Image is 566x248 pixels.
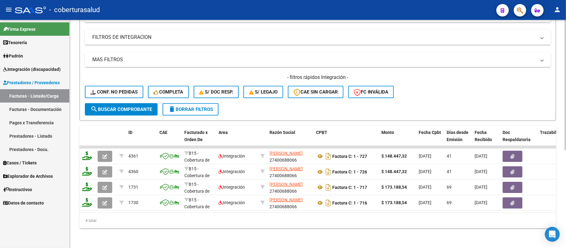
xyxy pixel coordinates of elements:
[416,126,444,153] datatable-header-cell: Fecha Cpbt
[128,169,138,174] span: 4360
[381,154,407,158] strong: $ 148.447,32
[184,197,209,217] span: B15 - Cobertura de Salud
[314,126,379,153] datatable-header-cell: CPBT
[419,130,441,135] span: Fecha Cpbt
[216,126,258,153] datatable-header-cell: Area
[381,169,407,174] strong: $ 148.447,32
[85,52,551,67] mat-expansion-panel-header: MAS FILTROS
[269,151,303,156] span: [PERSON_NAME]
[545,227,560,242] div: Open Intercom Messenger
[381,130,394,135] span: Monto
[269,197,303,202] span: [PERSON_NAME]
[288,86,343,98] button: CAE SIN CARGAR
[219,185,245,190] span: Integración
[419,185,431,190] span: [DATE]
[269,130,295,135] span: Razón Social
[90,89,138,95] span: Conf. no pedidas
[500,126,537,153] datatable-header-cell: Doc Respaldatoria
[5,6,12,13] mat-icon: menu
[332,169,367,174] strong: Factura C: 1 - 726
[184,151,209,170] span: B15 - Cobertura de Salud
[475,200,487,205] span: [DATE]
[419,169,431,174] span: [DATE]
[219,130,228,135] span: Area
[324,167,332,177] i: Descargar documento
[90,107,152,112] span: Buscar Comprobante
[85,86,143,98] button: Conf. no pedidas
[3,200,44,206] span: Datos de contacto
[447,200,452,205] span: 69
[269,150,311,163] div: 27400688066
[249,89,278,95] span: S/ legajo
[168,105,176,113] mat-icon: delete
[157,126,182,153] datatable-header-cell: CAE
[154,89,183,95] span: Completa
[92,34,536,41] mat-panel-title: FILTROS DE INTEGRACION
[419,200,431,205] span: [DATE]
[128,130,132,135] span: ID
[3,159,37,166] span: Casos / Tickets
[219,154,245,158] span: Integración
[354,89,388,95] span: FC Inválida
[381,185,407,190] strong: $ 173.188,54
[3,186,32,193] span: Instructivos
[540,130,565,135] span: Trazabilidad
[148,86,189,98] button: Completa
[219,169,245,174] span: Integración
[554,6,561,13] mat-icon: person
[243,86,283,98] button: S/ legajo
[447,169,452,174] span: 41
[3,79,60,86] span: Prestadores / Proveedores
[126,126,157,153] datatable-header-cell: ID
[293,89,338,95] span: CAE SIN CARGAR
[85,103,158,116] button: Buscar Comprobante
[184,182,209,201] span: B15 - Cobertura de Salud
[269,181,311,194] div: 27400688066
[447,130,468,142] span: Días desde Emisión
[168,107,213,112] span: Borrar Filtros
[3,53,23,59] span: Padrón
[199,89,233,95] span: S/ Doc Resp.
[447,154,452,158] span: 41
[90,105,98,113] mat-icon: search
[475,154,487,158] span: [DATE]
[332,185,367,190] strong: Factura C: 1 - 717
[381,200,407,205] strong: $ 173.188,54
[163,103,219,116] button: Borrar Filtros
[3,26,35,33] span: Firma Express
[269,182,303,187] span: [PERSON_NAME]
[85,74,551,81] h4: - filtros rápidos Integración -
[3,66,61,73] span: Integración (discapacidad)
[92,56,536,63] mat-panel-title: MAS FILTROS
[80,213,556,228] div: 4 total
[85,30,551,45] mat-expansion-panel-header: FILTROS DE INTEGRACION
[475,185,487,190] span: [DATE]
[184,130,208,142] span: Facturado x Orden De
[184,166,209,186] span: B15 - Cobertura de Salud
[3,39,27,46] span: Tesorería
[194,86,239,98] button: S/ Doc Resp.
[475,169,487,174] span: [DATE]
[159,130,168,135] span: CAE
[324,182,332,192] i: Descargar documento
[419,154,431,158] span: [DATE]
[316,130,327,135] span: CPBT
[269,165,311,178] div: 27400688066
[503,130,531,142] span: Doc Respaldatoria
[348,86,394,98] button: FC Inválida
[475,130,492,142] span: Fecha Recibido
[128,185,138,190] span: 1731
[324,151,332,161] i: Descargar documento
[332,200,367,205] strong: Factura C: 1 - 716
[3,173,53,180] span: Explorador de Archivos
[447,185,452,190] span: 69
[472,126,500,153] datatable-header-cell: Fecha Recibido
[182,126,216,153] datatable-header-cell: Facturado x Orden De
[49,3,100,17] span: - coberturasalud
[332,154,367,159] strong: Factura C: 1 - 727
[324,198,332,208] i: Descargar documento
[379,126,416,153] datatable-header-cell: Monto
[128,154,138,158] span: 4361
[128,200,138,205] span: 1730
[219,200,245,205] span: Integración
